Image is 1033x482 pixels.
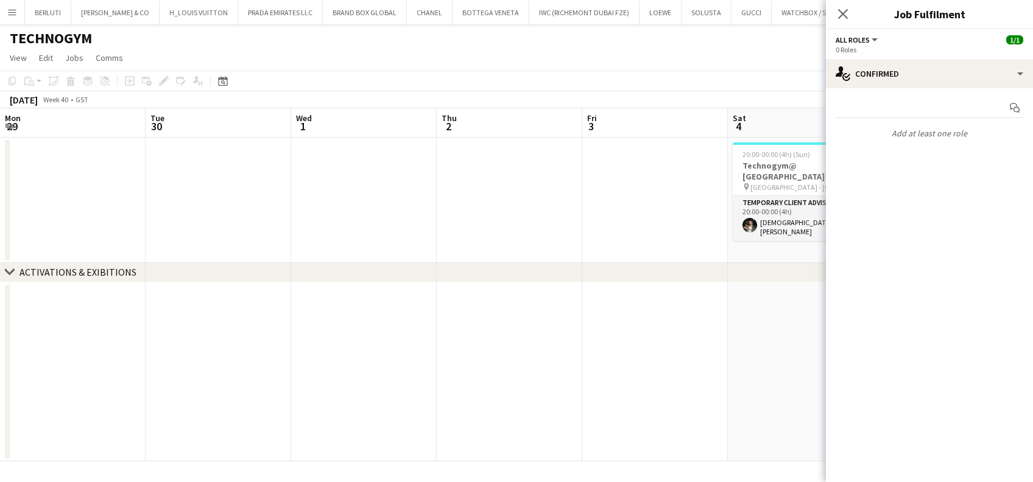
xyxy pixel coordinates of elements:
span: 4 [731,119,746,133]
button: BOTTEGA VENETA [453,1,529,24]
div: ACTIVATIONS & EXIBITIONS [19,266,136,278]
button: [PERSON_NAME] & CO [71,1,160,24]
span: Mon [5,113,21,124]
button: BERLUTI [25,1,71,24]
button: GUCCI [732,1,772,24]
span: Fri [587,113,597,124]
button: SOLUSTA [682,1,732,24]
span: Tue [150,113,164,124]
a: View [5,50,32,66]
h3: Technogym@ [GEOGRAPHIC_DATA] [733,160,869,182]
button: WATCHBOX / SADDIQI [772,1,859,24]
span: All roles [836,35,870,44]
button: PRADA EMIRATES LLC [238,1,323,24]
div: 0 Roles [836,45,1023,54]
span: [GEOGRAPHIC_DATA] - [GEOGRAPHIC_DATA] [750,183,842,192]
button: LOEWE [640,1,682,24]
button: IWC (RICHEMONT DUBAI FZE) [529,1,640,24]
p: Add at least one role [826,123,1033,144]
span: Comms [96,52,123,63]
button: All roles [836,35,880,44]
span: Wed [296,113,312,124]
a: Edit [34,50,58,66]
h3: Job Fulfilment [826,6,1033,22]
span: 29 [3,119,21,133]
button: BRAND BOX GLOBAL [323,1,407,24]
span: 1 [294,119,312,133]
span: Edit [39,52,53,63]
span: 2 [440,119,457,133]
app-job-card: 20:00-00:00 (4h) (Sun)1/1Technogym@ [GEOGRAPHIC_DATA] [GEOGRAPHIC_DATA] - [GEOGRAPHIC_DATA]1 Role... [733,142,869,241]
span: View [10,52,27,63]
div: GST [76,95,88,104]
span: Jobs [65,52,83,63]
app-card-role: Temporary Client Advisor1/120:00-00:00 (4h)[DEMOGRAPHIC_DATA][PERSON_NAME] [733,196,869,241]
a: Comms [91,50,128,66]
span: 20:00-00:00 (4h) (Sun) [742,150,810,159]
div: [DATE] [10,94,38,106]
span: 30 [149,119,164,133]
span: 3 [585,119,597,133]
a: Jobs [60,50,88,66]
span: Week 40 [40,95,71,104]
span: Sat [733,113,746,124]
button: H_LOUIS VUITTON [160,1,238,24]
span: Thu [442,113,457,124]
span: 1/1 [1006,35,1023,44]
button: CHANEL [407,1,453,24]
h1: TECHNOGYM [10,29,92,47]
div: Confirmed [826,59,1033,88]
